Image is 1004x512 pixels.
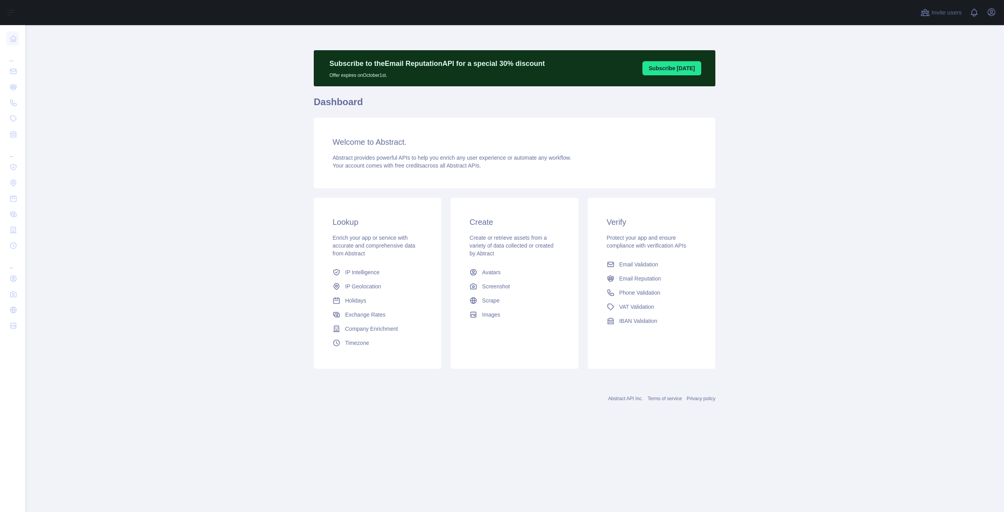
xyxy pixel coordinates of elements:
[333,217,422,228] h3: Lookup
[604,271,700,286] a: Email Reputation
[648,396,682,401] a: Terms of service
[482,311,500,319] span: Images
[482,282,510,290] span: Screenshot
[329,293,426,308] a: Holidays
[931,8,962,17] span: Invite users
[604,257,700,271] a: Email Validation
[333,155,571,161] span: Abstract provides powerful APIs to help you enrich any user experience or automate any workflow.
[687,396,715,401] a: Privacy policy
[329,265,426,279] a: IP Intelligence
[482,268,500,276] span: Avatars
[607,235,686,249] span: Protect your app and ensure compliance with verification APIs
[619,317,657,325] span: IBAN Validation
[604,314,700,328] a: IBAN Validation
[345,325,398,333] span: Company Enrichment
[469,217,559,228] h3: Create
[345,282,381,290] span: IP Geolocation
[329,69,545,78] p: Offer expires on October 1st.
[314,96,715,115] h1: Dashboard
[482,297,499,304] span: Scrape
[608,396,643,401] a: Abstract API Inc.
[604,286,700,300] a: Phone Validation
[466,293,562,308] a: Scrape
[642,61,701,75] button: Subscribe [DATE]
[607,217,697,228] h3: Verify
[466,279,562,293] a: Screenshot
[619,261,658,268] span: Email Validation
[919,6,963,19] button: Invite users
[329,58,545,69] p: Subscribe to the Email Reputation API for a special 30 % discount
[6,47,19,63] div: ...
[469,235,553,257] span: Create or retrieve assets from a variety of data collected or created by Abtract
[466,308,562,322] a: Images
[329,336,426,350] a: Timezone
[333,235,415,257] span: Enrich your app or service with accurate and comprehensive data from Abstract
[6,254,19,270] div: ...
[395,162,422,169] span: free credits
[345,311,386,319] span: Exchange Rates
[619,303,654,311] span: VAT Validation
[329,322,426,336] a: Company Enrichment
[329,308,426,322] a: Exchange Rates
[604,300,700,314] a: VAT Validation
[345,268,380,276] span: IP Intelligence
[333,162,481,169] span: Your account comes with across all Abstract APIs.
[619,289,660,297] span: Phone Validation
[345,339,369,347] span: Timezone
[619,275,661,282] span: Email Reputation
[6,143,19,159] div: ...
[333,137,697,148] h3: Welcome to Abstract.
[345,297,366,304] span: Holidays
[329,279,426,293] a: IP Geolocation
[466,265,562,279] a: Avatars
